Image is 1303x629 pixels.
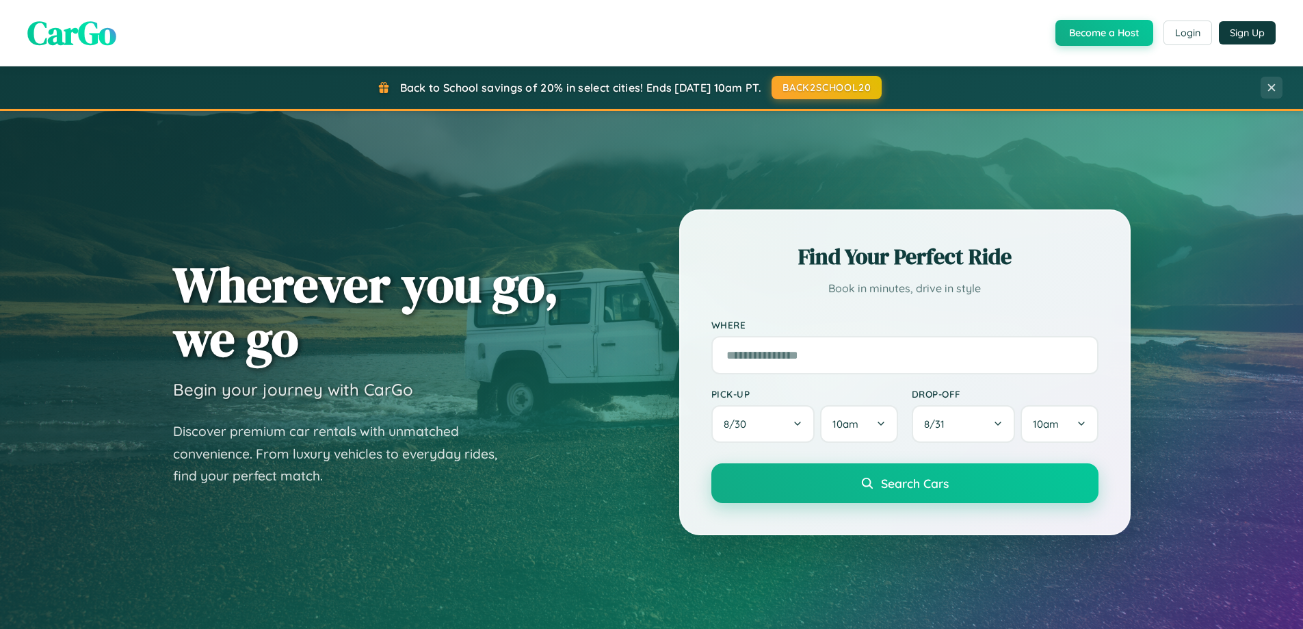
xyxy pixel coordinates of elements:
label: Drop-off [912,388,1098,400]
h1: Wherever you go, we go [173,257,559,365]
button: Sign Up [1219,21,1276,44]
span: Back to School savings of 20% in select cities! Ends [DATE] 10am PT. [400,81,761,94]
h3: Begin your journey with CarGo [173,379,413,400]
span: CarGo [27,10,116,55]
button: 8/31 [912,405,1016,443]
button: 10am [1021,405,1098,443]
label: Pick-up [711,388,898,400]
button: Search Cars [711,463,1098,503]
h2: Find Your Perfect Ride [711,242,1098,272]
button: BACK2SCHOOL20 [772,76,882,99]
p: Book in minutes, drive in style [711,279,1098,298]
span: 10am [832,418,858,431]
span: 8 / 31 [924,418,951,431]
span: 10am [1033,418,1059,431]
button: Login [1163,21,1212,45]
label: Where [711,319,1098,331]
span: 8 / 30 [724,418,753,431]
button: Become a Host [1055,20,1153,46]
span: Search Cars [881,476,949,491]
button: 10am [820,405,897,443]
p: Discover premium car rentals with unmatched convenience. From luxury vehicles to everyday rides, ... [173,420,515,487]
button: 8/30 [711,405,815,443]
